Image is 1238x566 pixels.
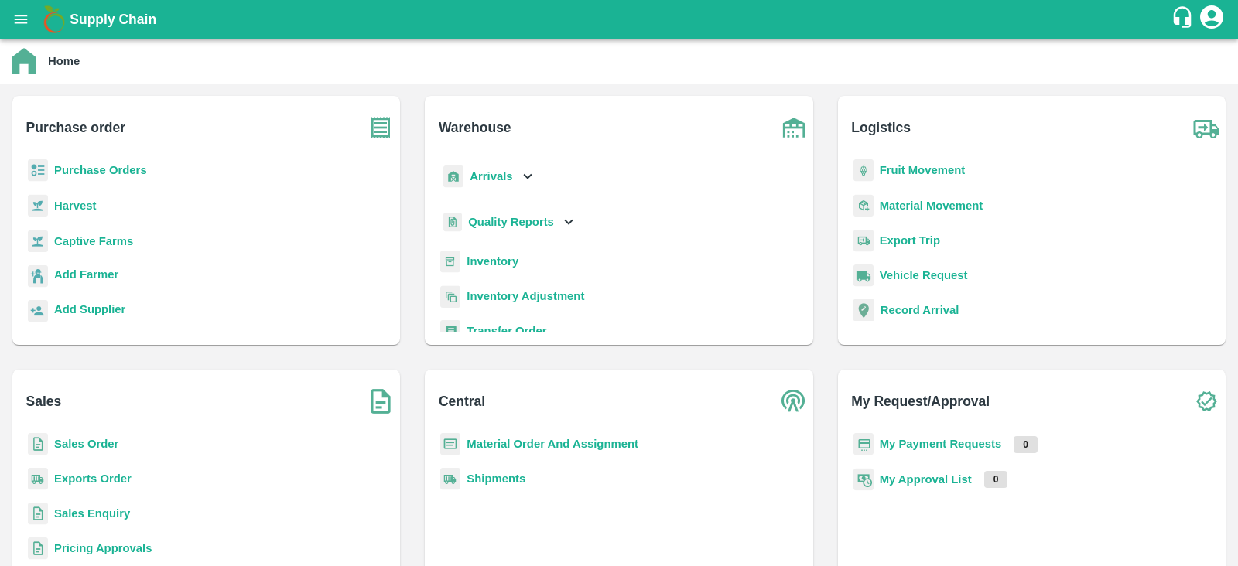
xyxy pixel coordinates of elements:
img: harvest [28,194,48,217]
p: 0 [984,471,1008,488]
a: Exports Order [54,472,132,485]
img: farmer [28,265,48,288]
a: Pricing Approvals [54,542,152,554]
a: Material Order And Assignment [467,438,638,450]
img: logo [39,4,70,35]
p: 0 [1014,436,1038,453]
img: check [1187,382,1226,421]
a: Add Farmer [54,266,118,287]
a: Add Supplier [54,301,125,322]
b: Arrivals [470,170,512,182]
a: Material Movement [880,199,983,212]
img: approval [853,468,874,491]
img: sales [28,433,48,455]
a: Shipments [467,472,525,485]
a: My Payment Requests [880,438,1002,450]
img: qualityReport [443,213,462,232]
img: whInventory [440,251,460,273]
b: My Request/Approval [851,390,990,412]
a: Captive Farms [54,235,133,247]
a: Sales Order [54,438,118,450]
img: home [12,48,36,74]
div: account of current user [1198,3,1226,36]
div: Arrivals [440,159,536,194]
img: payment [853,433,874,455]
img: inventory [440,285,460,308]
b: Central [439,390,485,412]
img: centralMaterial [440,433,460,455]
img: central [775,382,813,421]
button: open drawer [3,2,39,37]
a: Inventory Adjustment [467,290,584,302]
img: whTransfer [440,320,460,343]
b: Sales [26,390,62,412]
img: shipments [28,468,48,490]
b: Quality Reports [468,216,554,228]
b: Warehouse [439,117,511,138]
a: Harvest [54,199,96,212]
img: whArrival [443,165,463,188]
a: Transfer Order [467,325,546,337]
img: delivery [853,230,874,252]
img: vehicle [853,264,874,287]
img: shipments [440,468,460,490]
a: Record Arrival [881,304,959,316]
img: warehouse [775,108,813,147]
img: truck [1187,108,1226,147]
a: Export Trip [880,234,940,247]
img: reciept [28,159,48,182]
a: Supply Chain [70,9,1171,30]
a: My Approval List [880,473,972,486]
b: Add Supplier [54,303,125,315]
img: fruit [853,159,874,182]
div: Quality Reports [440,206,577,238]
img: soSales [361,382,400,421]
a: Fruit Movement [880,164,966,176]
img: sales [28,537,48,560]
img: recordArrival [853,299,874,321]
img: sales [28,503,48,525]
div: customer-support [1171,5,1198,33]
img: purchase [361,108,400,147]
a: Purchase Orders [54,164,147,176]
img: supplier [28,300,48,322]
img: material [853,194,874,217]
b: Supply Chain [70,12,156,27]
b: Purchase order [26,117,125,138]
a: Sales Enquiry [54,507,130,520]
b: Logistics [851,117,911,138]
b: Add Farmer [54,268,118,281]
img: harvest [28,230,48,253]
a: Inventory [467,255,518,268]
a: Vehicle Request [880,269,968,281]
b: Home [48,55,80,67]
